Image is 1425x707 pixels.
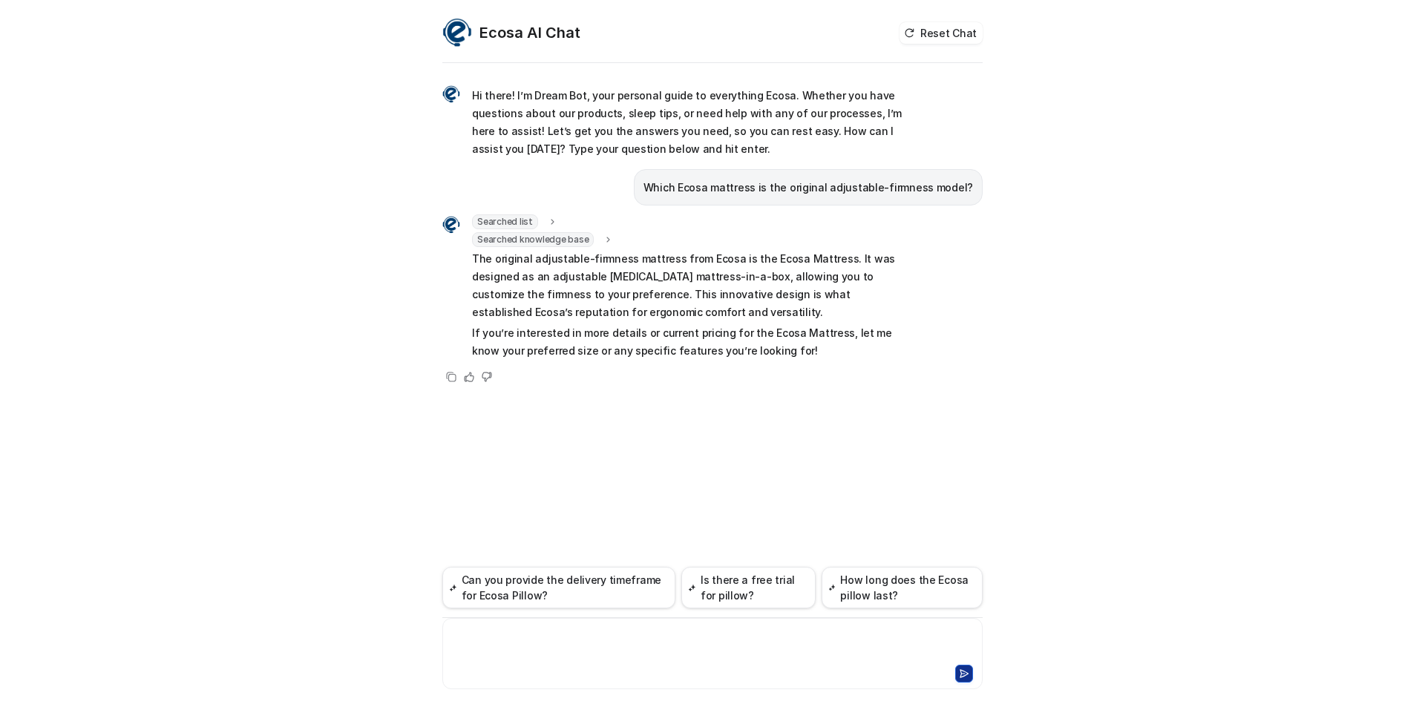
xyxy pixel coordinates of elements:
[900,22,983,44] button: Reset Chat
[472,324,906,360] p: If you’re interested in more details or current pricing for the Ecosa Mattress, let me know your ...
[472,214,538,229] span: Searched list
[643,179,973,197] p: Which Ecosa mattress is the original adjustable-firmness model?
[472,232,594,247] span: Searched knowledge base
[479,22,580,43] h2: Ecosa AI Chat
[472,87,906,158] p: Hi there! I’m Dream Bot, your personal guide to everything Ecosa. Whether you have questions abou...
[442,216,460,234] img: Widget
[681,567,816,608] button: Is there a free trial for pillow?
[442,85,460,103] img: Widget
[442,18,472,47] img: Widget
[472,250,906,321] p: The original adjustable-firmness mattress from Ecosa is the Ecosa Mattress. It was designed as an...
[442,567,675,608] button: Can you provide the delivery timeframe for Ecosa Pillow?
[822,567,983,608] button: How long does the Ecosa pillow last?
